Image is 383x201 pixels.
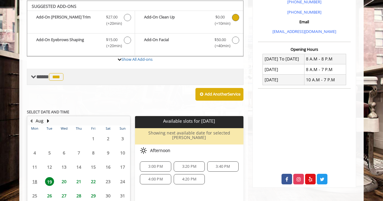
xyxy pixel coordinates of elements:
div: 3:40 PM [207,161,238,172]
b: Add-On [PERSON_NAME] Trim [36,14,100,27]
span: 29 [89,191,98,200]
span: 19 [45,177,54,186]
span: 4:00 PM [148,177,163,182]
b: Add Another Service [205,91,240,97]
span: 27 [60,191,69,200]
div: 4:00 PM [140,174,171,184]
td: 10 A.M - 7 P.M [304,75,346,85]
span: (+40min ) [211,43,229,49]
div: 3:00 PM [140,161,171,172]
a: [PHONE_NUMBER] [287,9,321,15]
th: Thu [71,125,86,131]
b: SELECT DATE AND TIME [27,109,69,115]
h3: Opening Hours [258,47,351,51]
b: Add-On Facial [144,37,208,49]
b: Add-On Clean Up [144,14,208,27]
span: $15.00 [106,37,117,43]
label: Add-On Beard Trim [30,14,132,28]
span: 3:00 PM [148,164,163,169]
td: 8 A.M - 8 P.M [304,54,346,64]
span: 4:20 PM [182,177,196,182]
span: 26 [45,191,54,200]
th: Wed [57,125,71,131]
span: 22 [89,177,98,186]
span: 20 [60,177,69,186]
td: [DATE] To [DATE] [263,54,304,64]
td: Select day21 [71,174,86,189]
td: Select day19 [42,174,56,189]
span: 28 [74,191,83,200]
span: (+20min ) [103,20,121,27]
label: Add-On Eyebrows Shaping [30,37,132,51]
p: Available slots for [DATE] [137,118,241,124]
a: [EMAIL_ADDRESS][DOMAIN_NAME] [272,29,336,34]
button: Previous Month [29,118,34,124]
label: Add-On Facial [138,37,240,51]
div: Shave/ Head Shave Add-onS [27,1,243,57]
div: 4:20 PM [174,174,205,184]
img: afternoon slots [140,147,147,154]
span: 3:40 PM [216,164,230,169]
b: Add-On Eyebrows Shaping [36,37,100,49]
button: Add AnotherService [195,88,243,101]
span: $27.00 [106,14,117,20]
button: Next Month [46,118,50,124]
span: (+10min ) [211,20,229,27]
div: 3:20 PM [174,161,205,172]
h3: Email [259,20,349,24]
h6: Showing next available date for selected [PERSON_NAME] [137,131,241,140]
td: Select day22 [86,174,101,189]
label: Add-On Clean Up [138,14,240,28]
span: (+20min ) [103,43,121,49]
a: Show All Add-ons [121,57,153,62]
b: SUGGESTED ADD-ONS [32,3,76,9]
span: Afternoon [150,148,170,153]
th: Tue [42,125,56,131]
td: 8 A.M - 7 P.M [304,64,346,75]
th: Sat [101,125,115,131]
td: [DATE] [263,75,304,85]
th: Mon [27,125,42,131]
span: 21 [74,177,83,186]
th: Sun [115,125,130,131]
button: Aug [36,118,43,124]
th: Fri [86,125,101,131]
span: 3:20 PM [182,164,196,169]
td: Select day20 [57,174,71,189]
span: $50.00 [214,37,226,43]
td: [DATE] [263,64,304,75]
span: $0.00 [215,14,225,20]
